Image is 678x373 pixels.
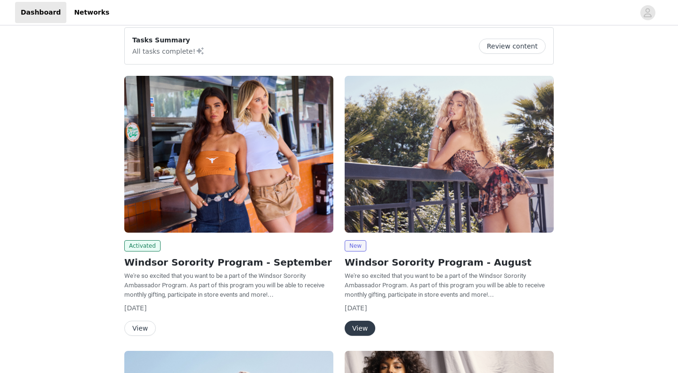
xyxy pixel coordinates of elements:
[345,76,554,233] img: Windsor
[124,321,156,336] button: View
[345,325,375,332] a: View
[68,2,115,23] a: Networks
[124,325,156,332] a: View
[345,321,375,336] button: View
[15,2,66,23] a: Dashboard
[124,272,324,298] span: We're so excited that you want to be a part of the Windsor Sorority Ambassador Program. As part o...
[124,76,333,233] img: Windsor
[479,39,546,54] button: Review content
[124,255,333,269] h2: Windsor Sorority Program - September
[345,272,545,298] span: We're so excited that you want to be a part of the Windsor Sorority Ambassador Program. As part o...
[345,255,554,269] h2: Windsor Sorority Program - August
[345,304,367,312] span: [DATE]
[345,240,366,251] span: New
[124,240,161,251] span: Activated
[132,45,205,57] p: All tasks complete!
[643,5,652,20] div: avatar
[132,35,205,45] p: Tasks Summary
[124,304,146,312] span: [DATE]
